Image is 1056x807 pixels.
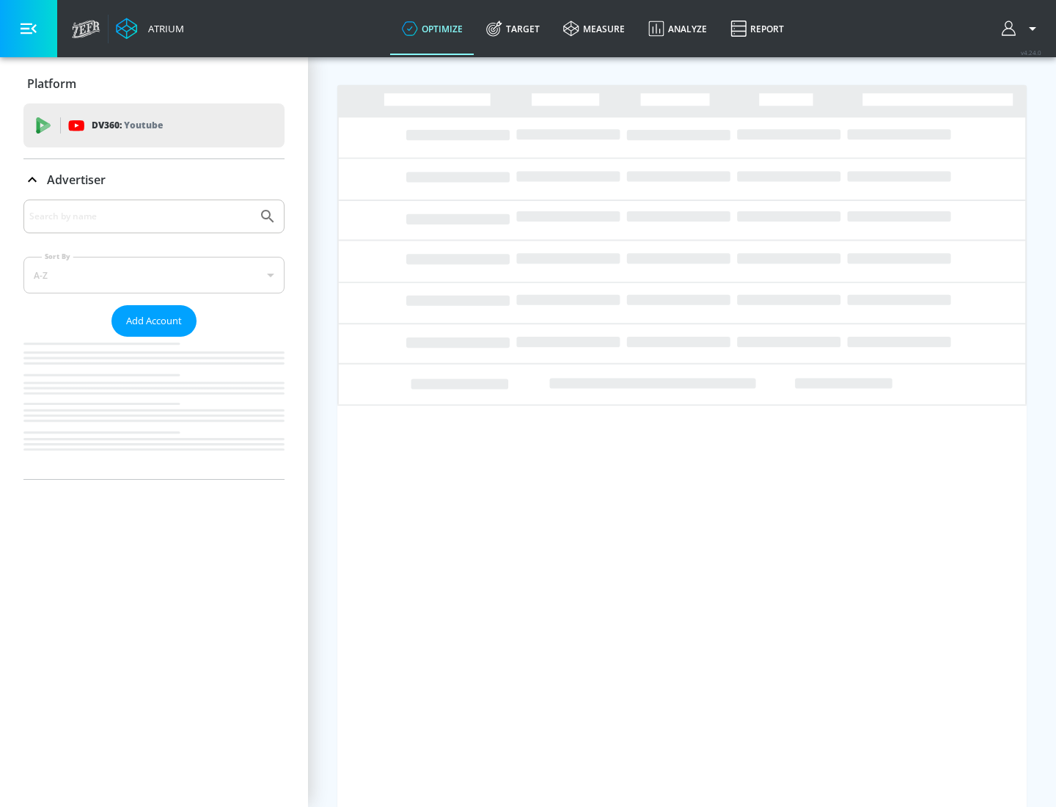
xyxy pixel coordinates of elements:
a: measure [551,2,637,55]
nav: list of Advertiser [23,337,285,479]
button: Add Account [111,305,197,337]
span: Add Account [126,313,182,329]
input: Search by name [29,207,252,226]
div: Atrium [142,22,184,35]
div: Platform [23,63,285,104]
span: v 4.24.0 [1021,48,1041,56]
a: Analyze [637,2,719,55]
a: Atrium [116,18,184,40]
a: Report [719,2,796,55]
div: A-Z [23,257,285,293]
p: Advertiser [47,172,106,188]
p: Platform [27,76,76,92]
div: DV360: Youtube [23,103,285,147]
a: optimize [390,2,474,55]
div: Advertiser [23,159,285,200]
p: Youtube [124,117,163,133]
a: Target [474,2,551,55]
label: Sort By [42,252,73,261]
div: Advertiser [23,200,285,479]
p: DV360: [92,117,163,134]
